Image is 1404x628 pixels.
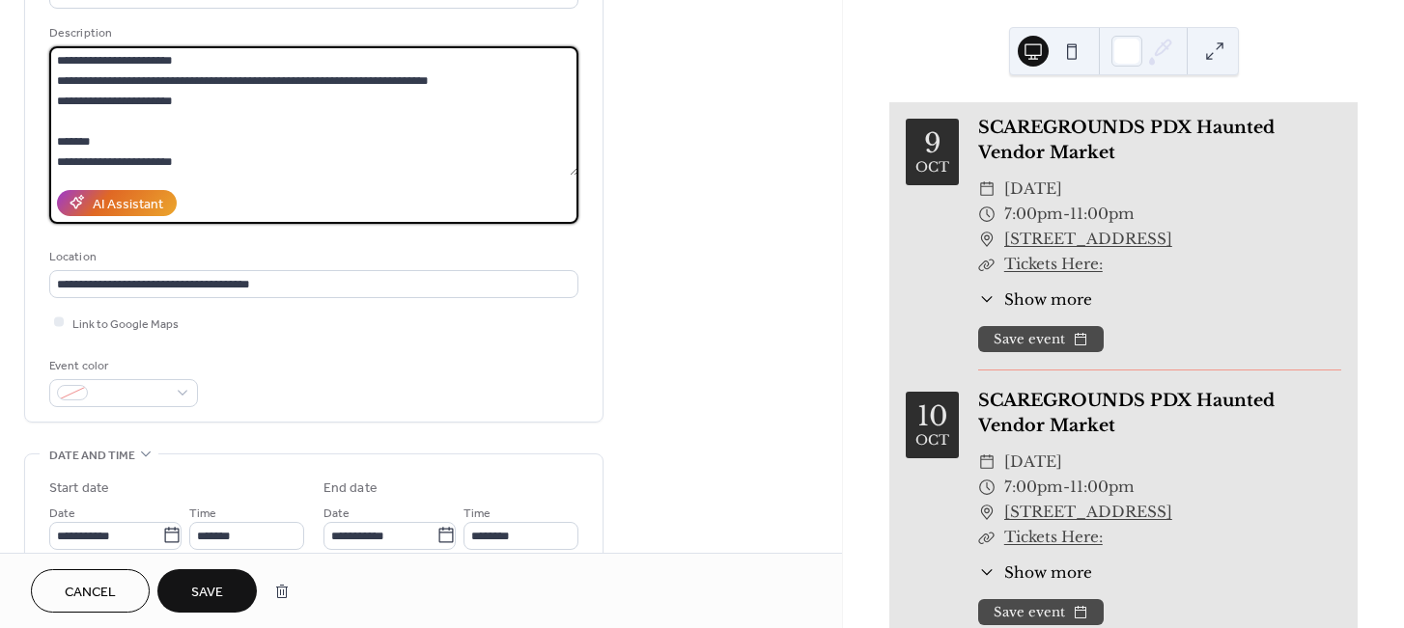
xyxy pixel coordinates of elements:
a: [STREET_ADDRESS] [1004,500,1172,525]
span: 11:00pm [1070,202,1135,227]
span: Date [49,503,75,523]
div: ​ [978,227,996,252]
div: End date [323,478,378,499]
div: AI Assistant [93,194,163,214]
span: Show more [1004,561,1092,584]
button: Save event [978,326,1104,353]
span: 7:00pm [1004,475,1063,500]
button: Save [157,569,257,613]
button: AI Assistant [57,190,177,216]
div: ​ [978,525,996,550]
div: 10 [917,403,948,430]
span: [DATE] [1004,177,1062,202]
div: ​ [978,561,996,584]
span: Link to Google Maps [72,314,179,334]
span: - [1063,475,1070,500]
div: Event color [49,356,194,376]
div: Location [49,247,575,267]
div: ​ [978,252,996,277]
span: Time [189,503,216,523]
div: 9 [924,130,941,157]
span: Save [191,583,223,603]
a: Tickets Here: [1004,528,1103,546]
span: 11:00pm [1070,475,1135,500]
span: Cancel [65,583,116,603]
button: Save event [978,599,1104,626]
a: [STREET_ADDRESS] [1004,227,1172,252]
div: Start date [49,478,109,499]
a: SCAREGROUNDS PDX Haunted Vendor Market [978,390,1275,436]
span: 7:00pm [1004,202,1063,227]
button: ​Show more [978,561,1091,584]
span: Time [463,503,491,523]
div: Oct [915,161,949,175]
button: ​Show more [978,288,1091,311]
div: ​ [978,288,996,311]
a: Tickets Here: [1004,255,1103,273]
span: Show more [1004,288,1092,311]
span: Date [323,503,350,523]
div: Description [49,23,575,43]
span: [DATE] [1004,450,1062,475]
div: ​ [978,450,996,475]
span: Date and time [49,446,135,466]
div: Oct [915,434,949,448]
div: ​ [978,475,996,500]
div: ​ [978,202,996,227]
div: ​ [978,177,996,202]
button: Cancel [31,569,150,613]
span: - [1063,202,1070,227]
a: SCAREGROUNDS PDX Haunted Vendor Market [978,117,1275,163]
div: ​ [978,500,996,525]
